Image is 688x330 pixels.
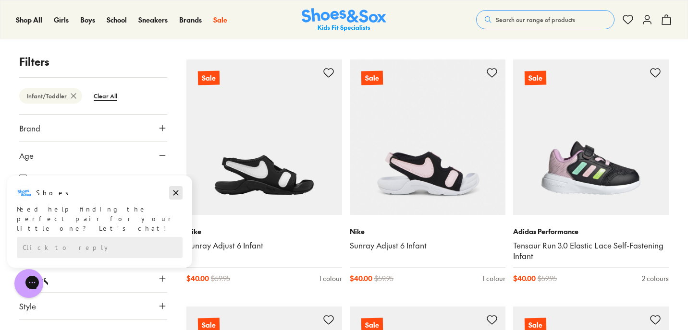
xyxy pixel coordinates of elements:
[17,11,32,26] img: Shoes logo
[138,15,168,25] a: Sneakers
[54,15,69,25] a: Girls
[211,273,230,283] span: $ 59.95
[19,300,36,312] span: Style
[17,30,183,59] div: Need help finding the perfect pair for your little one? Let’s chat!
[7,11,192,59] div: Message from Shoes. Need help finding the perfect pair for your little one? Let’s chat!
[302,8,386,32] a: Shoes & Sox
[107,15,127,25] a: School
[513,240,669,261] a: Tensaur Run 3.0 Elastic Lace Self-Fastening Infant
[19,115,167,141] button: Brand
[374,273,393,283] span: $ 59.95
[319,273,342,283] div: 1 colour
[186,226,342,236] p: Nike
[169,12,183,25] button: Dismiss campaign
[186,240,342,251] a: Sunray Adjust 6 Infant
[107,15,127,24] span: School
[80,174,94,184] p: ( 241 )
[350,59,505,215] a: Sale
[513,226,669,236] p: Adidas Performance
[496,15,575,24] span: Search our range of products
[54,15,69,24] span: Girls
[538,273,557,283] span: $ 59.95
[513,273,536,283] span: $ 40.00
[19,88,82,104] btn: Infant/Toddler
[16,15,42,25] a: Shop All
[525,71,546,85] p: Sale
[179,15,202,25] a: Brands
[138,15,168,24] span: Sneakers
[19,293,167,319] button: Style
[186,273,209,283] span: $ 40.00
[36,14,74,24] h3: Shoes
[19,265,167,292] button: Gender
[350,240,505,251] a: Sunray Adjust 6 Infant
[80,15,95,24] span: Boys
[350,273,372,283] span: $ 40.00
[482,273,505,283] div: 1 colour
[17,63,183,84] div: Reply to the campaigns
[19,150,34,161] span: Age
[350,226,505,236] p: Nike
[19,54,167,70] p: Filters
[361,71,383,85] p: Sale
[7,1,192,94] div: Campaign message
[513,59,669,215] a: Sale
[186,59,342,215] a: Sale
[179,15,202,24] span: Brands
[642,273,669,283] div: 2 colours
[198,71,220,85] p: Sale
[10,266,48,301] iframe: Gorgias live chat messenger
[476,10,614,29] button: Search our range of products
[80,15,95,25] a: Boys
[16,15,42,24] span: Shop All
[31,174,76,184] label: Infant/Toddler
[19,122,40,134] span: Brand
[19,142,167,169] button: Age
[86,87,125,105] btn: Clear All
[213,15,227,25] a: Sale
[213,15,227,24] span: Sale
[302,8,386,32] img: SNS_Logo_Responsive.svg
